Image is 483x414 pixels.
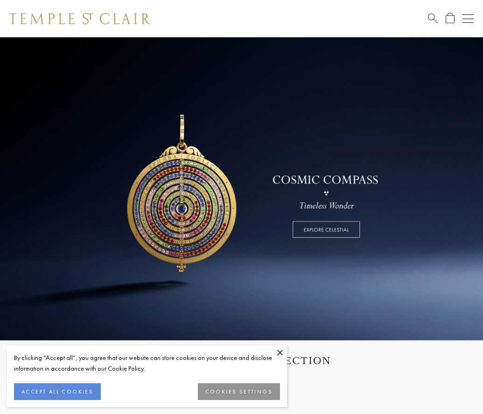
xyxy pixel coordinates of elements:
img: Temple St. Clair [9,13,150,24]
a: Open Shopping Bag [446,13,455,24]
div: By clicking “Accept all”, you agree that our website can store cookies on your device and disclos... [14,352,280,374]
button: ACCEPT ALL COOKIES [14,383,101,400]
a: Search [428,13,438,24]
button: Open navigation [462,13,474,24]
button: COOKIES SETTINGS [198,383,280,400]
